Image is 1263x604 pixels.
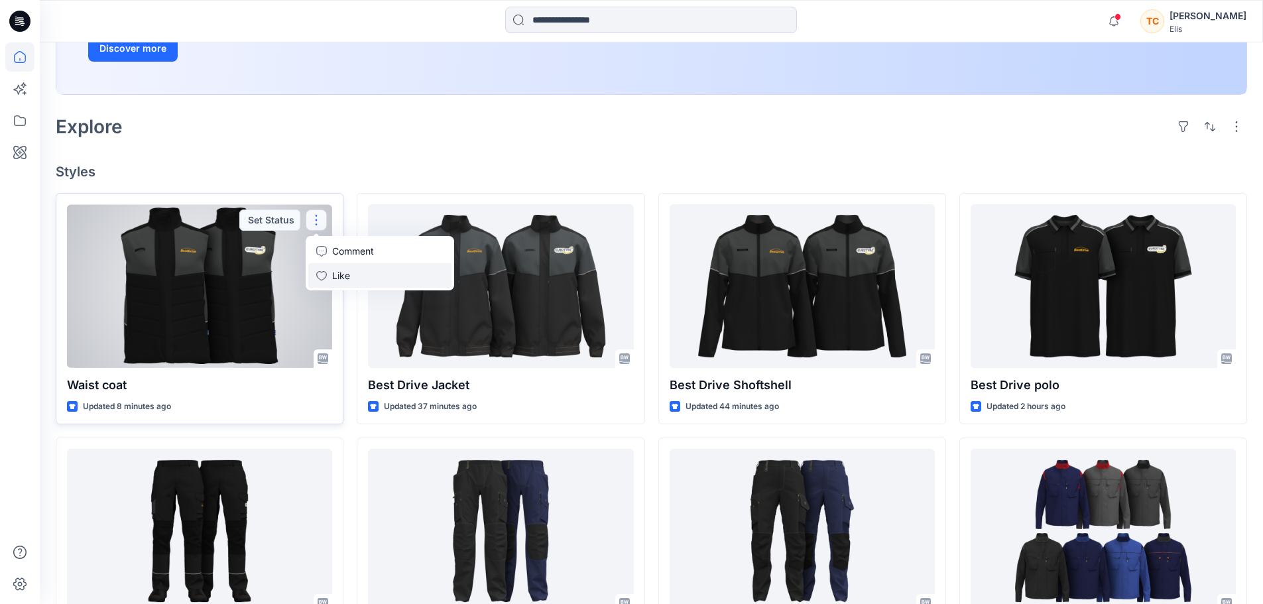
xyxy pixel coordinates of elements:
p: Comment [332,244,374,258]
a: Best Drive Jacket [368,204,633,368]
p: Best Drive polo [971,376,1236,394]
a: Waist coat [67,204,332,368]
div: [PERSON_NAME] [1170,8,1246,24]
a: Best Drive Shoftshell [670,204,935,368]
p: Like [332,269,350,282]
p: Best Drive Jacket [368,376,633,394]
h4: Styles [56,164,1247,180]
p: Updated 37 minutes ago [384,400,477,414]
p: Updated 2 hours ago [987,400,1065,414]
p: Updated 44 minutes ago [686,400,779,414]
div: Elis [1170,24,1246,34]
p: Waist coat [67,376,332,394]
h2: Explore [56,116,123,137]
a: Discover more [88,35,387,62]
div: TC [1140,9,1164,33]
p: Best Drive Shoftshell [670,376,935,394]
button: Discover more [88,35,178,62]
p: Updated 8 minutes ago [83,400,171,414]
a: Best Drive polo [971,204,1236,368]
